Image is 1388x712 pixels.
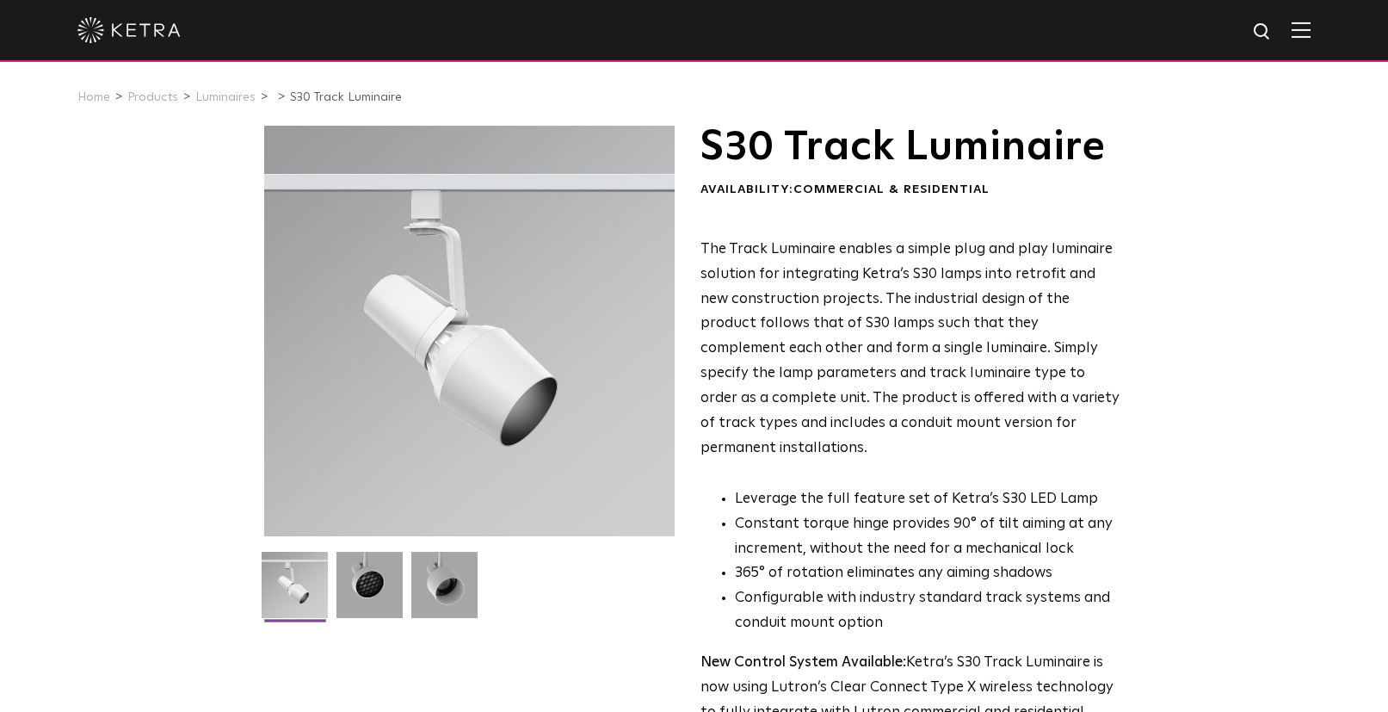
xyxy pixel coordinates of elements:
[127,91,178,103] a: Products
[735,512,1120,562] li: Constant torque hinge provides 90° of tilt aiming at any increment, without the need for a mechan...
[700,655,906,670] strong: New Control System Available:
[700,182,1120,199] div: Availability:
[290,91,402,103] a: S30 Track Luminaire
[1292,22,1311,38] img: Hamburger%20Nav.svg
[77,91,110,103] a: Home
[1252,22,1274,43] img: search icon
[195,91,256,103] a: Luminaires
[411,552,478,631] img: 9e3d97bd0cf938513d6e
[735,586,1120,636] li: Configurable with industry standard track systems and conduit mount option
[700,126,1120,169] h1: S30 Track Luminaire
[700,242,1120,455] span: The Track Luminaire enables a simple plug and play luminaire solution for integrating Ketra’s S30...
[793,183,990,195] span: Commercial & Residential
[735,487,1120,512] li: Leverage the full feature set of Ketra’s S30 LED Lamp
[262,552,328,631] img: S30-Track-Luminaire-2021-Web-Square
[735,561,1120,586] li: 365° of rotation eliminates any aiming shadows
[336,552,403,631] img: 3b1b0dc7630e9da69e6b
[77,17,181,43] img: ketra-logo-2019-white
